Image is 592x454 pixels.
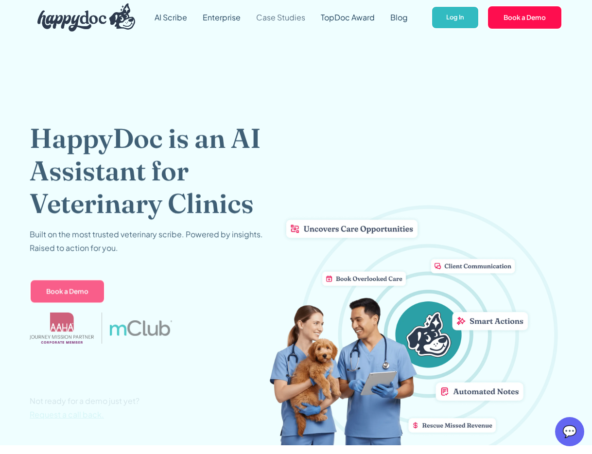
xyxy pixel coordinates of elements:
img: HappyDoc Logo: A happy dog with his ear up, listening. [37,3,136,32]
a: Book a Demo [30,279,105,303]
a: Book a Demo [487,5,562,30]
img: mclub logo [109,320,172,335]
h1: HappyDoc is an AI Assistant for Veterinary Clinics [30,122,269,220]
a: home [30,1,136,34]
a: Log In [431,6,479,30]
p: Built on the most trusted veterinary scribe. Powered by insights. Raised to action for you. [30,227,263,255]
span: Request a call back. [30,409,104,419]
img: AAHA Advantage logo [30,312,94,343]
p: Not ready for a demo just yet? [30,394,139,421]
